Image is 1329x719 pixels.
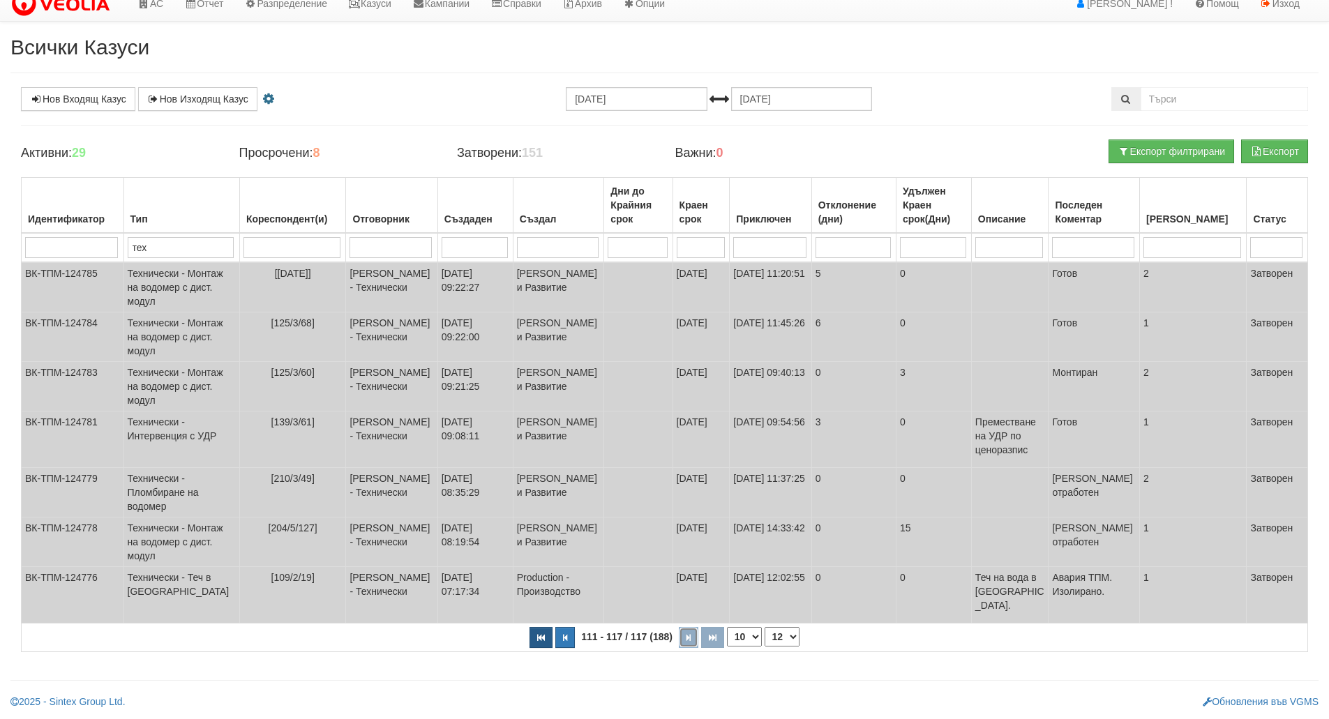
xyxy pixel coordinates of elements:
[765,627,799,646] select: Страница номер
[811,178,896,234] th: Отклонение (дни): No sort applied, activate to apply an ascending sort
[673,178,730,234] th: Краен срок: No sort applied, activate to apply an ascending sort
[22,178,124,234] th: Идентификатор: No sort applied, activate to apply an ascending sort
[513,567,604,623] td: Production - Производство
[730,178,811,234] th: Приключен: No sort applied, activate to apply an ascending sort
[975,415,1045,457] p: Преместване на УДР по ценоразпис
[673,262,730,312] td: [DATE]
[1049,178,1140,234] th: Последен Коментар: No sort applied, activate to apply an ascending sort
[346,262,437,312] td: [PERSON_NAME] - Технически
[10,696,126,707] a: 2025 - Sintex Group Ltd.
[1143,209,1242,229] div: [PERSON_NAME]
[1052,268,1077,279] span: Готов
[437,567,513,623] td: [DATE] 07:17:34
[522,146,543,160] b: 151
[975,570,1045,612] p: Теч на вода в [GEOGRAPHIC_DATA].
[1052,367,1097,378] span: Монтиран
[22,517,124,567] td: ВК-ТПМ-124778
[442,209,509,229] div: Създаден
[730,517,811,567] td: [DATE] 14:33:42
[733,209,807,229] div: Приключен
[513,517,604,567] td: [PERSON_NAME] и Развитие
[1140,411,1247,468] td: 1
[346,411,437,468] td: [PERSON_NAME] - Технически
[21,146,218,160] h4: Активни:
[811,262,896,312] td: 5
[346,178,437,234] th: Отговорник: No sort applied, activate to apply an ascending sort
[437,468,513,517] td: [DATE] 08:35:29
[1247,312,1308,362] td: Затворен
[811,468,896,517] td: 0
[673,312,730,362] td: [DATE]
[896,178,971,234] th: Удължен Краен срок(Дни): No sort applied, activate to apply an ascending sort
[243,209,342,229] div: Кореспондент(и)
[578,631,676,642] span: 111 - 117 / 117 (188)
[22,468,124,517] td: ВК-ТПМ-124779
[896,312,971,362] td: 0
[1140,567,1247,623] td: 1
[72,146,86,160] b: 29
[123,362,239,411] td: Технически - Монтаж на водомер с дист. модул
[271,473,315,484] span: [210/3/49]
[811,517,896,567] td: 0
[1203,696,1319,707] a: Обновления във VGMS
[727,627,762,646] select: Брой редове на страница
[673,362,730,411] td: [DATE]
[457,146,654,160] h4: Затворени:
[350,209,433,229] div: Отговорник
[21,87,135,111] a: Нов Входящ Казус
[346,517,437,567] td: [PERSON_NAME] - Технически
[896,362,971,411] td: 3
[346,312,437,362] td: [PERSON_NAME] - Технически
[811,362,896,411] td: 0
[313,146,320,160] b: 8
[730,468,811,517] td: [DATE] 11:37:25
[123,411,239,468] td: Технически - Интервенция с УДР
[346,362,437,411] td: [PERSON_NAME] - Технически
[437,362,513,411] td: [DATE] 09:21:25
[811,411,896,468] td: 3
[1247,178,1308,234] th: Статус: No sort applied, activate to apply an ascending sort
[22,262,124,312] td: ВК-ТПМ-124785
[730,567,811,623] td: [DATE] 12:02:55
[437,178,513,234] th: Създаден: No sort applied, activate to apply an ascending sort
[22,567,124,623] td: ВК-ТПМ-124776
[1052,572,1112,597] span: Авария ТПМ. Изолирано.
[513,178,604,234] th: Създал: No sort applied, activate to apply an ascending sort
[22,411,124,468] td: ВК-ТПМ-124781
[437,312,513,362] td: [DATE] 09:22:00
[675,146,871,160] h4: Важни:
[437,411,513,468] td: [DATE] 09:08:11
[271,367,315,378] span: [125/3/60]
[730,312,811,362] td: [DATE] 11:45:26
[673,567,730,623] td: [DATE]
[275,268,311,279] span: [[DATE]]
[271,317,315,328] span: [125/3/68]
[128,209,236,229] div: Тип
[677,195,726,229] div: Краен срок
[673,517,730,567] td: [DATE]
[22,312,124,362] td: ВК-ТПМ-124784
[971,178,1049,234] th: Описание: No sort applied, activate to apply an ascending sort
[730,262,811,312] td: [DATE] 11:20:51
[1241,139,1308,163] button: Експорт
[1052,317,1077,328] span: Готов
[260,94,277,104] i: Настройки
[1052,416,1077,427] span: Готов
[975,209,1045,229] div: Описание
[123,468,239,517] td: Технически - Пломбиране на водомер
[239,146,435,160] h4: Просрочени:
[1247,362,1308,411] td: Затворен
[1140,517,1247,567] td: 1
[346,468,437,517] td: [PERSON_NAME] - Технически
[896,567,971,623] td: 0
[1140,262,1247,312] td: 2
[25,209,120,229] div: Идентификатор
[123,262,239,312] td: Технически - Монтаж на водомер с дист. модул
[896,468,971,517] td: 0
[1140,178,1247,234] th: Брой Файлове: No sort applied, activate to apply an ascending sort
[269,522,317,533] span: [204/5/127]
[811,312,896,362] td: 6
[816,195,892,229] div: Отклонение (дни)
[673,468,730,517] td: [DATE]
[1109,139,1234,163] button: Експорт филтрирани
